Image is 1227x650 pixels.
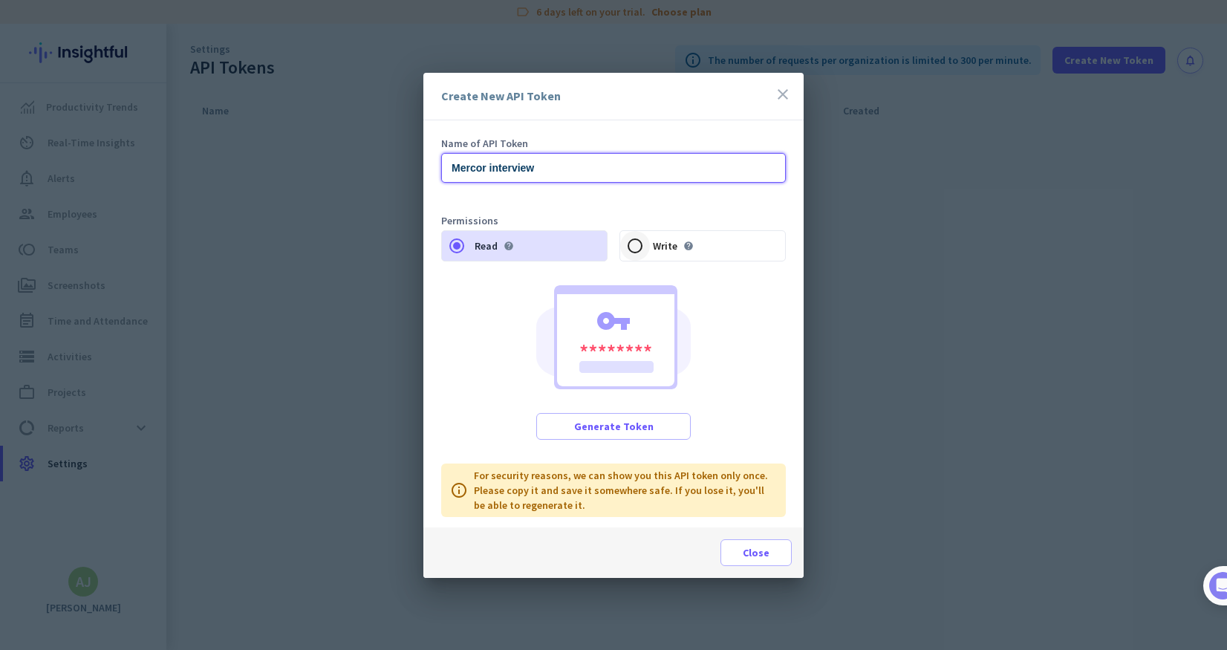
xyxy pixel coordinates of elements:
i: info [450,481,468,499]
span: Read [475,241,498,251]
button: Generate Token [536,413,691,440]
button: Close [720,539,792,566]
span: Close [743,545,769,560]
img: token generate [536,285,691,389]
i: close [774,85,792,103]
div: Name of API Token [441,138,786,149]
i: help [504,241,514,251]
div: Create New API Token [441,90,561,102]
label: Permissions [441,215,786,226]
i: help [683,241,694,251]
mat-radio-group: Select an option [441,230,786,261]
span: Generate Token [574,419,654,434]
p: For security reasons, we can show you this API token only once. Please copy it and save it somewh... [474,468,777,513]
span: Write [653,241,677,251]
